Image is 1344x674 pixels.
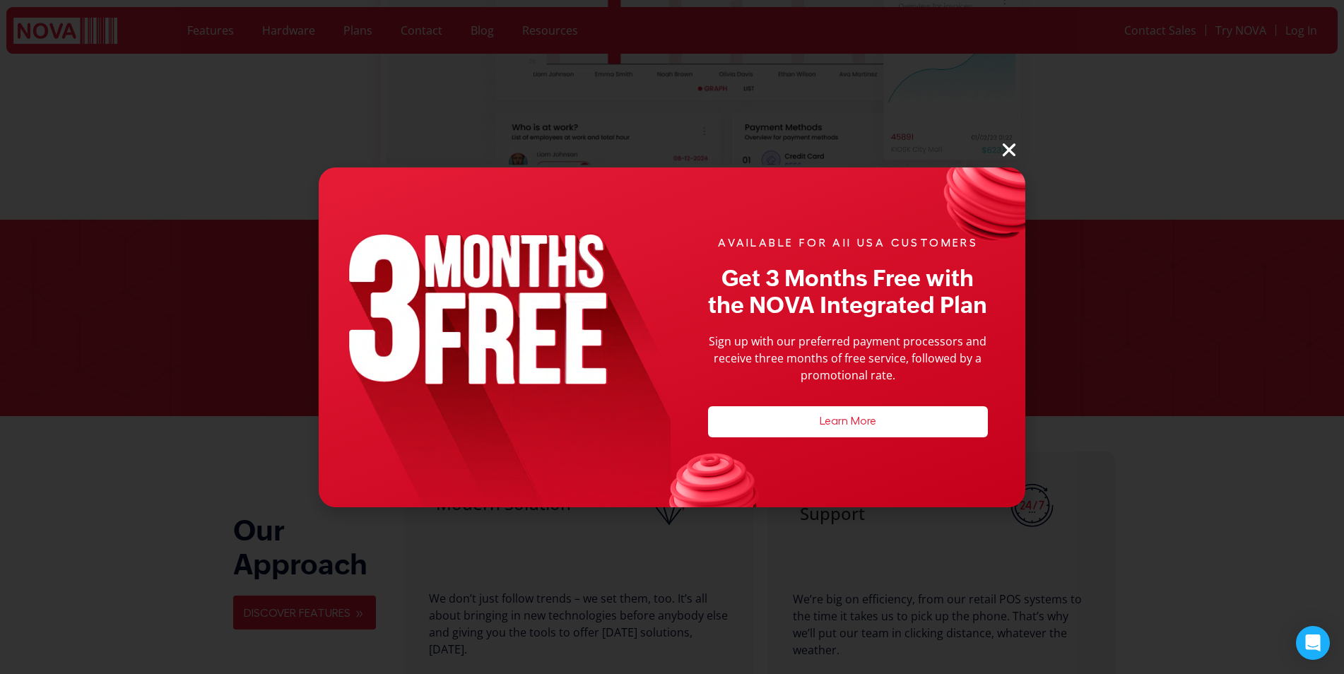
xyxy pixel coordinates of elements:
[708,333,988,384] p: Sign up with our preferred payment processors and receive three months of free service, followed ...
[1000,141,1025,159] a: Close
[820,415,876,427] a: Learn More
[718,237,978,250] h2: AVAILABLE FOR All USA CUSTOMERS
[1296,626,1330,660] div: Open Intercom Messenger
[708,265,988,319] h2: Get 3 Months Free with the NOVA Integrated Plan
